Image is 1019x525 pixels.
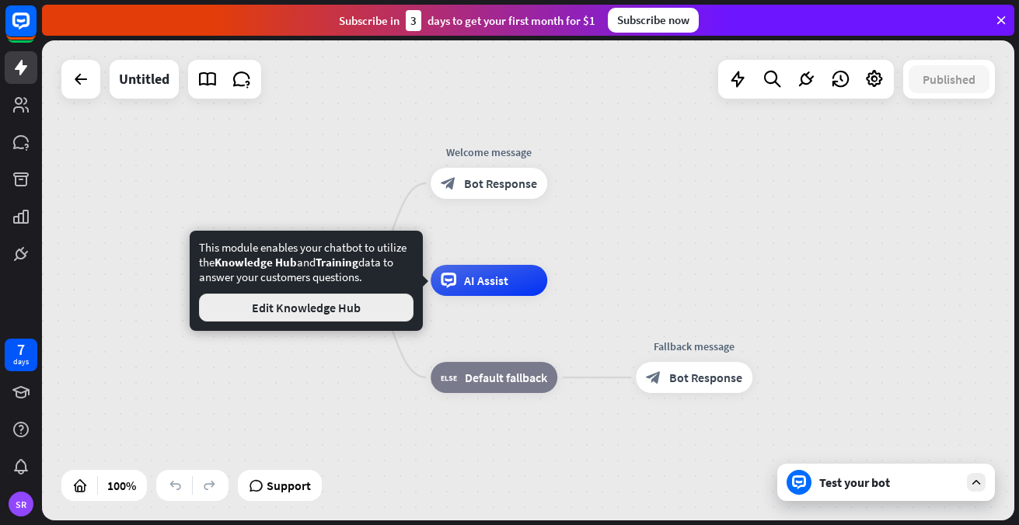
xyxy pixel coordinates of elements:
[464,273,508,288] span: AI Assist
[13,356,29,367] div: days
[419,144,559,160] div: Welcome message
[5,339,37,371] a: 7 days
[669,370,742,385] span: Bot Response
[103,473,141,498] div: 100%
[215,255,297,269] span: Knowledge Hub
[199,240,414,322] div: This module enables your chatbot to utilize the and data to answer your customers questions.
[819,475,959,490] div: Test your bot
[17,342,25,356] div: 7
[406,10,421,31] div: 3
[12,6,59,53] button: Open LiveChat chat widget
[316,255,358,269] span: Training
[465,370,547,385] span: Default fallback
[9,492,33,516] div: SR
[646,370,661,385] i: block_bot_response
[441,370,457,385] i: block_fallback
[119,60,169,99] div: Untitled
[624,339,764,354] div: Fallback message
[267,473,311,498] span: Support
[464,176,537,191] span: Bot Response
[199,294,414,322] button: Edit Knowledge Hub
[909,65,989,93] button: Published
[441,176,456,191] i: block_bot_response
[339,10,595,31] div: Subscribe in days to get your first month for $1
[608,8,699,33] div: Subscribe now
